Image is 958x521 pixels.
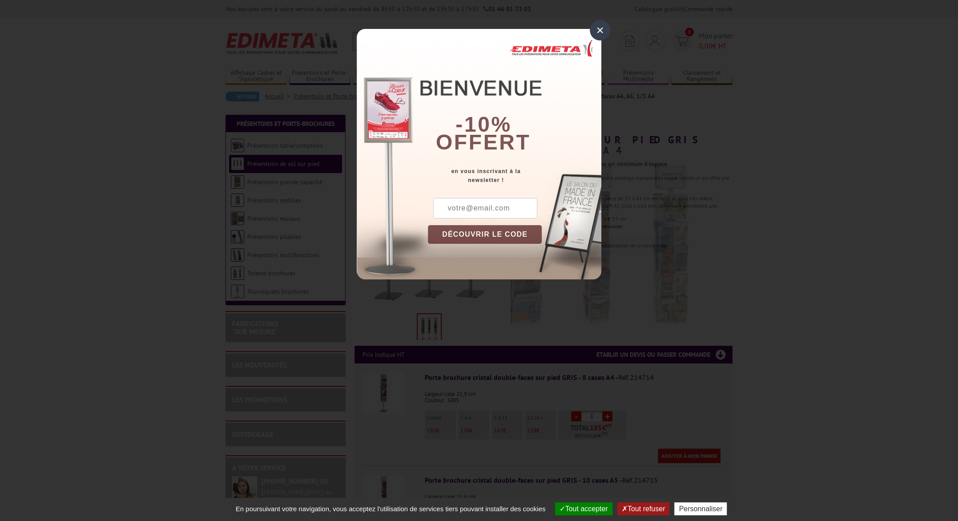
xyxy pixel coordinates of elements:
button: Tout refuser [617,502,669,515]
div: en vous inscrivant à la newsletter ! [428,167,601,185]
button: Tout accepter [555,502,612,515]
input: votre@email.com [433,198,537,218]
b: -10% [455,113,511,136]
button: DÉCOUVRIR LE CODE [428,225,542,244]
button: Personnaliser (fenêtre modale) [674,502,727,515]
span: En poursuivant votre navigation, vous acceptez l'utilisation de services tiers pouvant installer ... [231,505,550,513]
font: offert [436,130,531,154]
div: × [590,20,610,40]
